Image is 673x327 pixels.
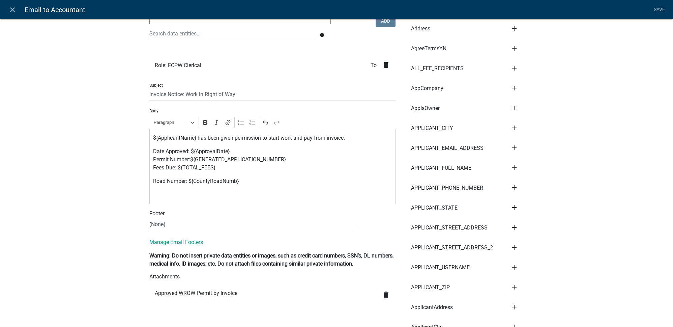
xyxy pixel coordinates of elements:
[651,3,668,16] a: Save
[153,147,392,172] p: Date Approved: ${ApprovalDate} Permit Number:${GENERATED_APPLICATION_NUMBER} Fees Due: ${TOTAL_FEES}
[510,104,518,112] i: add
[411,185,483,191] span: APPLICANT_PHONE_NUMBER
[382,291,390,299] i: delete
[376,15,396,27] button: Add
[411,165,471,171] span: APPLICANT_FULL_NAME
[25,3,85,17] span: Email to Accountant
[510,84,518,92] i: add
[510,283,518,291] i: add
[144,210,401,218] div: Footer
[149,252,396,268] p: Warning: Do not insert private data entities or images, such as credit card numbers, SSN’s, DL nu...
[149,116,396,129] div: Editor toolbar
[8,6,17,14] i: close
[382,61,390,69] i: delete
[411,86,443,91] span: AppCompany
[149,129,396,204] div: Editor editing area: main. Press Alt+0 for help.
[149,239,203,245] a: Manage Email Footers
[510,144,518,152] i: add
[411,205,458,211] span: APPLICANT_STATE
[149,273,396,280] h6: Attachments
[154,118,189,127] span: Paragraph
[411,265,470,270] span: APPLICANT_USERNAME
[510,223,518,231] i: add
[411,126,453,131] span: APPLICANT_CITY
[320,33,324,37] i: info
[411,285,450,290] span: APPLICANT_ZIP
[411,46,446,51] span: AgreeTermsYN
[510,164,518,172] i: add
[510,184,518,192] i: add
[149,109,158,113] label: Body
[510,263,518,271] i: add
[411,245,493,250] span: APPLICANT_STREET_ADDRESS_2
[411,106,440,111] span: AppIsOwner
[411,66,464,71] span: ALL_FEE_RECIPIENTS
[411,305,453,310] span: ApplicantAddress
[510,203,518,212] i: add
[510,44,518,52] i: add
[510,243,518,251] i: add
[153,134,392,142] p: ${ApplicantName} has been given permission to start work and pay from invoice.
[151,117,197,128] button: Paragraph, Heading
[510,24,518,32] i: add
[510,303,518,311] i: add
[411,145,484,151] span: APPLICANT_EMAIL_ADDRESS
[155,63,201,68] span: Role: FCPW Clerical
[149,285,396,305] li: Approved WROW Permit by Invoice
[510,124,518,132] i: add
[153,177,392,185] p: Road Number: ${CountyRoadNumb}
[411,225,488,230] span: APPLICANT_STREET_ADDRESS
[411,26,430,31] span: Address
[149,27,315,40] input: Search data entities...
[510,64,518,72] i: add
[371,63,382,68] span: To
